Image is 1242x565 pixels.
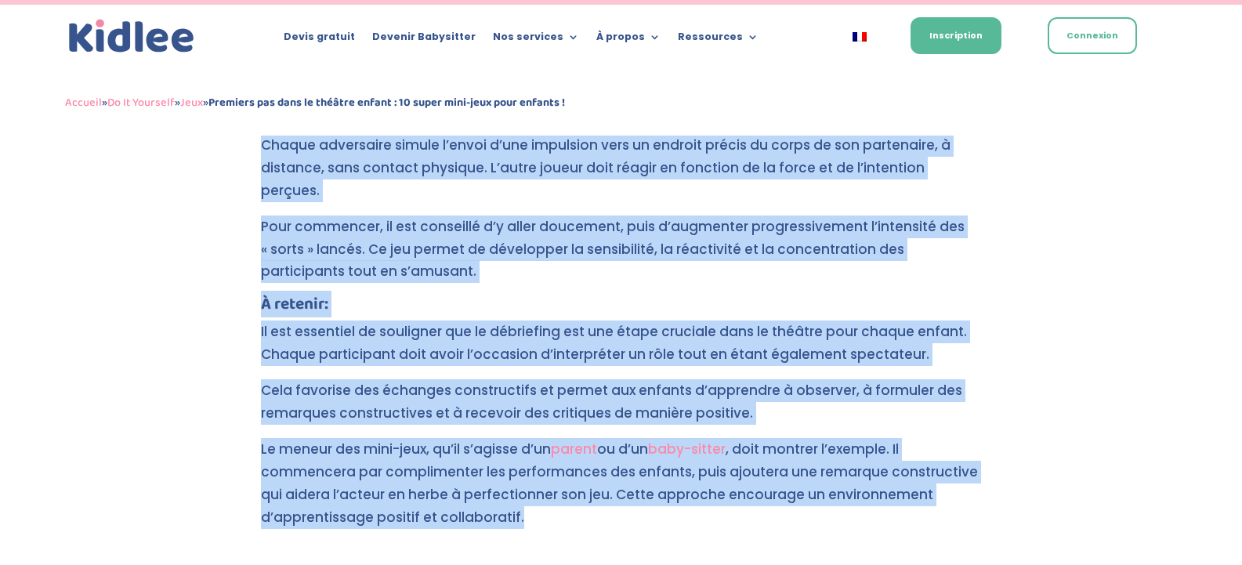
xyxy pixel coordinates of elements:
strong: Premiers pas dans le théâtre enfant : 10 super mini-jeux pour enfants ! [208,93,565,112]
a: Accueil [65,93,102,112]
img: Français [853,32,867,42]
a: Nos services [493,31,579,49]
a: Ressources [678,31,759,49]
p: Pour commencer, il est conseillé d’y aller doucement, puis d’augmenter progressivement l’intensit... [261,215,982,297]
a: Connexion [1048,17,1137,54]
p: Cela favorise des échanges constructifs et permet aux enfants d’apprendre à observer, à formuler ... [261,379,982,438]
a: Devenir Babysitter [372,31,476,49]
span: » » » [65,93,565,112]
strong: À retenir [261,291,324,317]
img: logo_kidlee_bleu [65,16,198,57]
p: Le meneur des mini-jeux, qu’il s’agisse d’un ou d’un , doit montrer l’exemple. Il commencera par ... [261,438,982,529]
p: Chaque adversaire simule l’envoi d’une impulsion vers un endroit précis du corps de son partenair... [261,134,982,215]
a: Inscription [911,17,1001,54]
a: Devis gratuit [284,31,355,49]
h4: : [261,296,982,321]
a: Kidlee Logo [65,16,198,57]
a: À propos [596,31,661,49]
a: Do It Yourself [107,93,175,112]
a: baby-sitter [648,440,726,458]
a: Jeux [180,93,203,112]
a: parent [551,440,597,458]
p: Il est essentiel de souligner que le débriefing est une étape cruciale dans le théâtre pour chaqu... [261,321,982,379]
